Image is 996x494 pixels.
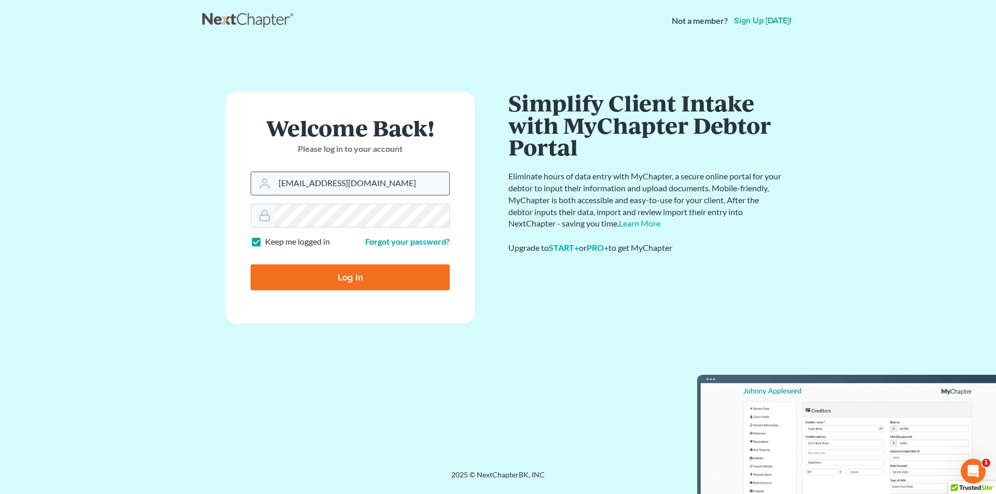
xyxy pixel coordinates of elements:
p: Please log in to your account [251,143,450,155]
div: Upgrade to or to get MyChapter [508,242,783,254]
input: Email Address [274,172,449,195]
strong: Not a member? [672,15,728,27]
label: Keep me logged in [265,236,330,248]
a: Sign up [DATE]! [732,17,794,25]
p: Eliminate hours of data entry with MyChapter, a secure online portal for your debtor to input the... [508,171,783,230]
span: 1 [982,459,990,467]
h1: Simplify Client Intake with MyChapter Debtor Portal [508,92,783,158]
div: 2025 © NextChapterBK, INC [202,470,794,488]
h1: Welcome Back! [251,117,450,139]
iframe: Intercom live chat [961,459,986,484]
a: START+ [549,243,579,252]
a: PRO+ [587,243,608,252]
a: Forgot your password? [365,236,450,246]
input: Log In [251,264,450,290]
a: Learn More [619,218,660,228]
